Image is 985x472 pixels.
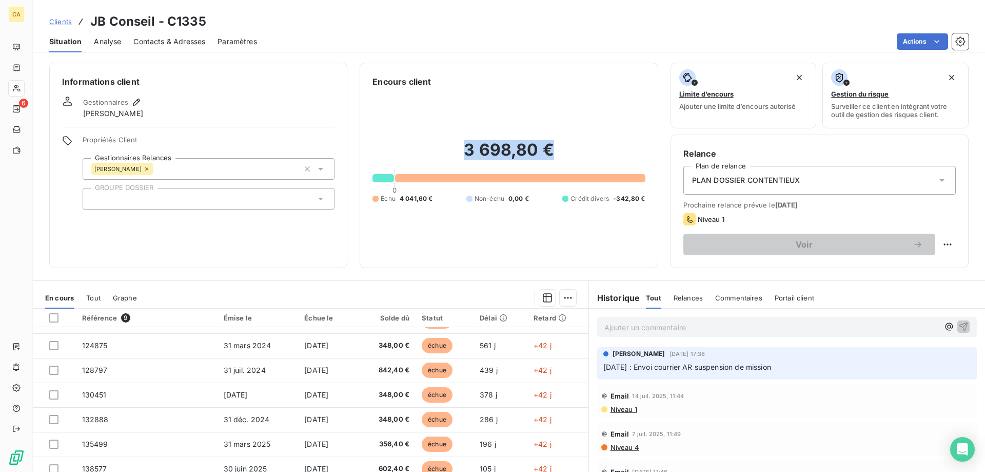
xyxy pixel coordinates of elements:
span: Gestionnaires [83,98,128,106]
span: échue [422,387,452,403]
span: Tout [646,294,661,302]
span: En cours [45,294,74,302]
span: [PERSON_NAME] [94,166,142,172]
span: 9 [121,313,130,323]
span: 439 j [480,366,498,374]
span: échue [422,338,452,353]
span: 842,40 € [360,365,410,375]
span: Analyse [94,36,121,47]
div: Référence [82,313,211,323]
span: Commentaires [715,294,762,302]
h6: Informations client [62,75,334,88]
span: -342,80 € [613,194,645,203]
span: Email [610,430,629,438]
button: Gestion du risqueSurveiller ce client en intégrant votre outil de gestion des risques client. [822,63,969,128]
div: Statut [422,314,467,322]
div: Retard [534,314,582,322]
span: Niveau 4 [609,443,639,451]
span: 348,00 € [360,414,410,425]
span: 561 j [480,341,496,350]
span: Portail client [775,294,814,302]
span: Échu [381,194,396,203]
span: +42 j [534,390,551,399]
span: Ajouter une limite d’encours autorisé [679,102,796,110]
span: 286 j [480,415,498,424]
span: Gestion du risque [831,90,889,98]
div: CA [8,6,25,23]
span: 124875 [82,341,108,350]
span: [DATE] [304,415,328,424]
span: Surveiller ce client en intégrant votre outil de gestion des risques client. [831,102,960,119]
div: Émise le [224,314,292,322]
span: 31 mars 2024 [224,341,271,350]
span: [PERSON_NAME] [613,349,665,358]
span: 378 j [480,390,497,399]
span: [DATE] [304,390,328,399]
span: Voir [696,240,913,249]
span: [DATE] [304,440,328,448]
span: Non-échu [475,194,504,203]
span: Tout [86,294,101,302]
span: +42 j [534,440,551,448]
span: 135499 [82,440,108,448]
span: 0,00 € [508,194,529,203]
img: Logo LeanPay [8,449,25,466]
h6: Relance [683,147,956,160]
h3: JB Conseil - C1335 [90,12,206,31]
span: Contacts & Adresses [133,36,205,47]
span: Relances [674,294,703,302]
span: 31 mars 2025 [224,440,271,448]
span: Crédit divers [570,194,609,203]
span: 31 déc. 2024 [224,415,270,424]
span: [DATE] [224,390,248,399]
span: 348,00 € [360,341,410,351]
span: Situation [49,36,82,47]
button: Limite d’encoursAjouter une limite d’encours autorisé [671,63,817,128]
span: 132888 [82,415,109,424]
span: +42 j [534,366,551,374]
span: 128797 [82,366,108,374]
span: 196 j [480,440,496,448]
span: PLAN DOSSIER CONTENTIEUX [692,175,800,185]
button: Voir [683,234,935,255]
input: Ajouter une valeur [91,194,100,203]
span: Email [610,392,629,400]
span: échue [422,363,452,378]
div: Délai [480,314,521,322]
span: Paramètres [218,36,257,47]
span: 348,00 € [360,390,410,400]
div: Open Intercom Messenger [950,437,975,462]
span: [DATE] 17:38 [669,351,705,357]
a: Clients [49,16,72,27]
span: Niveau 1 [609,405,637,413]
span: 14 juil. 2025, 11:44 [632,393,684,399]
div: Échue le [304,314,347,322]
span: Clients [49,17,72,26]
span: +42 j [534,415,551,424]
h2: 3 698,80 € [372,140,645,171]
span: Prochaine relance prévue le [683,201,956,209]
span: 31 juil. 2024 [224,366,266,374]
span: [DATE] [304,341,328,350]
input: Ajouter une valeur [153,164,161,174]
span: [DATE] : Envoi courrier AR suspension de mission [603,363,771,371]
button: Actions [897,33,948,50]
span: 4 041,60 € [400,194,433,203]
span: [DATE] [775,201,798,209]
span: Limite d’encours [679,90,734,98]
span: 130451 [82,390,107,399]
div: Solde dû [360,314,410,322]
span: +42 j [534,341,551,350]
span: échue [422,437,452,452]
span: [DATE] [304,366,328,374]
span: Niveau 1 [698,215,724,223]
span: 7 juil. 2025, 11:49 [632,431,681,437]
span: Propriétés Client [83,136,334,150]
span: Graphe [113,294,137,302]
span: échue [422,412,452,427]
span: 6 [19,99,28,108]
h6: Historique [589,292,640,304]
span: 356,40 € [360,439,410,449]
h6: Encours client [372,75,431,88]
span: 0 [392,186,397,194]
